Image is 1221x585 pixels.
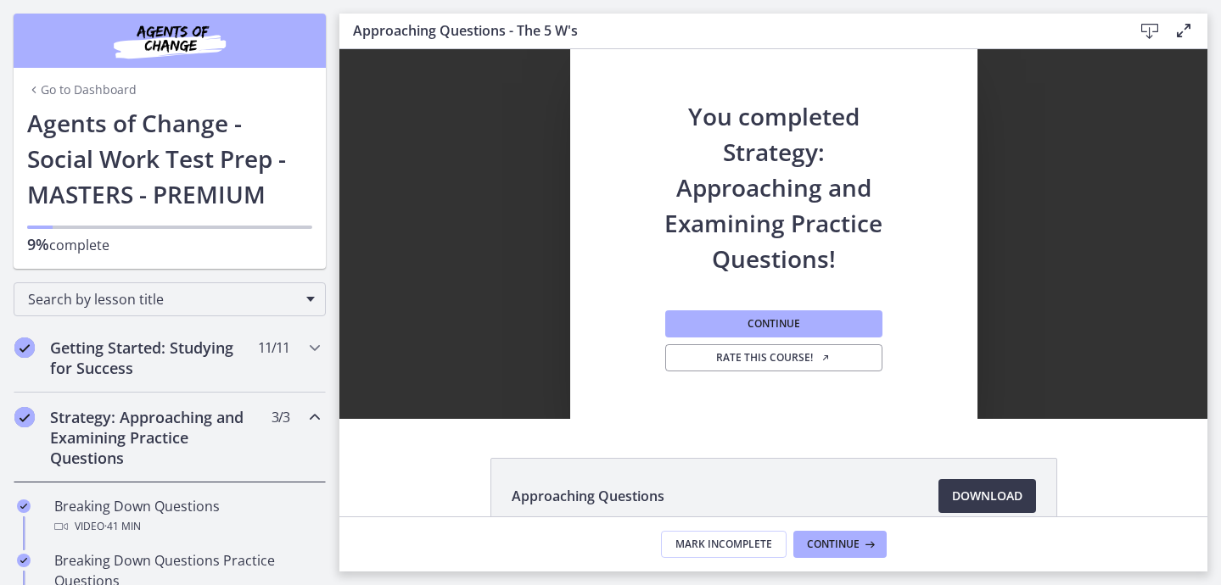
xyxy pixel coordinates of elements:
[27,105,312,212] h1: Agents of Change - Social Work Test Prep - MASTERS - PREMIUM
[14,282,326,316] div: Search by lesson title
[512,486,664,506] span: Approaching Questions
[952,486,1022,506] span: Download
[27,81,137,98] a: Go to Dashboard
[27,234,49,254] span: 9%
[272,407,289,427] span: 3 / 3
[793,531,887,558] button: Continue
[353,20,1106,41] h3: Approaching Questions - The 5 W's
[50,407,257,468] h2: Strategy: Approaching and Examining Practice Questions
[54,496,319,537] div: Breaking Down Questions
[675,538,772,551] span: Mark Incomplete
[17,499,31,513] i: Completed
[665,310,882,337] button: Continue
[938,479,1036,513] a: Download
[104,516,141,537] span: · 41 min
[821,353,831,363] i: Opens in a new window
[14,337,35,358] i: Completed
[661,531,787,558] button: Mark Incomplete
[27,234,312,255] p: complete
[662,64,886,276] h2: You completed Strategy: Approaching and Examining Practice Questions!
[17,554,31,567] i: Completed
[258,337,289,358] span: 11 / 11
[716,351,831,365] span: Rate this course!
[748,317,800,331] span: Continue
[14,407,35,427] i: Completed
[807,538,860,551] span: Continue
[50,337,257,378] h2: Getting Started: Studying for Success
[28,290,298,309] span: Search by lesson title
[68,20,272,61] img: Agents of Change
[665,344,882,371] a: Rate this course! Opens in a new window
[54,516,319,537] div: Video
